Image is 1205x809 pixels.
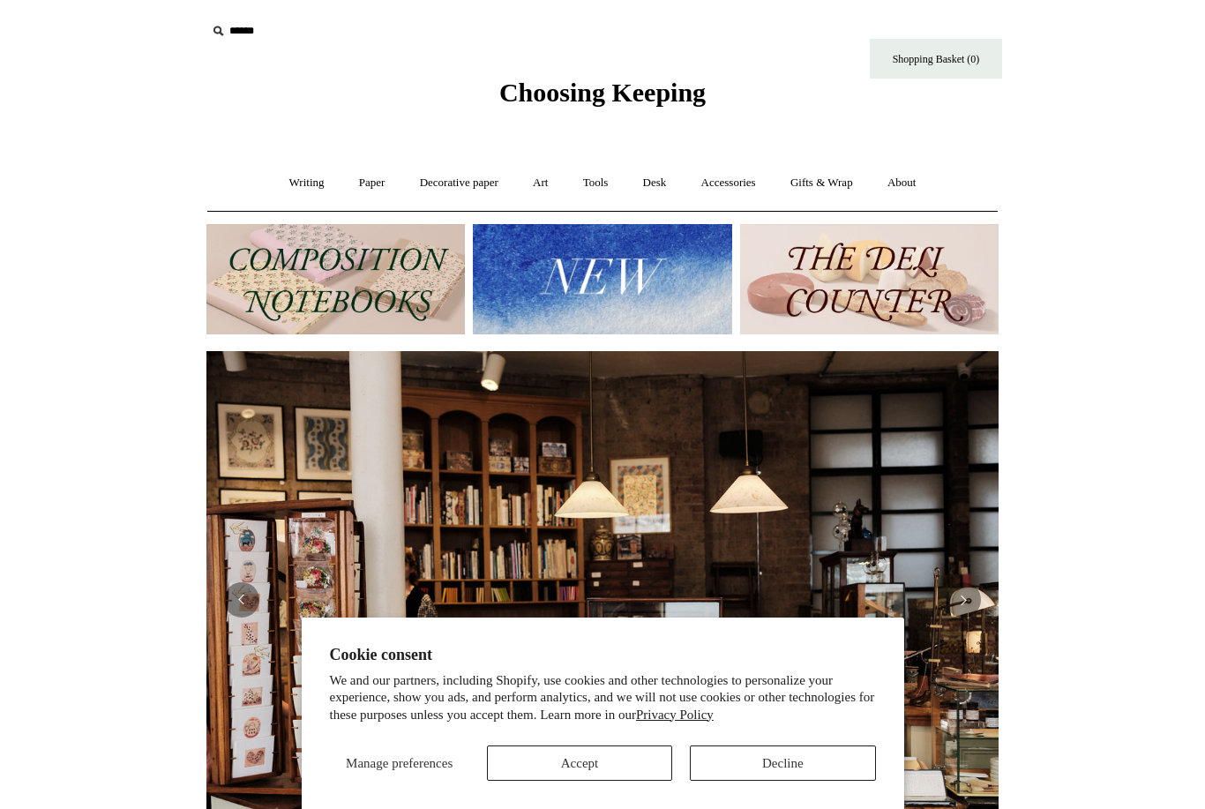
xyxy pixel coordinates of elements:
[690,745,875,781] button: Decline
[343,160,401,206] a: Paper
[946,582,981,618] button: Next
[499,92,706,104] a: Choosing Keeping
[517,160,564,206] a: Art
[567,160,625,206] a: Tools
[404,160,514,206] a: Decorative paper
[330,745,469,781] button: Manage preferences
[473,224,731,334] img: New.jpg__PID:f73bdf93-380a-4a35-bcfe-7823039498e1
[740,224,999,334] img: The Deli Counter
[224,582,259,618] button: Previous
[685,160,772,206] a: Accessories
[499,78,706,107] span: Choosing Keeping
[870,39,1002,79] a: Shopping Basket (0)
[487,745,672,781] button: Accept
[330,672,876,724] p: We and our partners, including Shopify, use cookies and other technologies to personalize your ex...
[627,160,683,206] a: Desk
[346,756,453,770] span: Manage preferences
[206,224,465,334] img: 202302 Composition ledgers.jpg__PID:69722ee6-fa44-49dd-a067-31375e5d54ec
[273,160,341,206] a: Writing
[330,646,876,664] h2: Cookie consent
[636,708,714,722] a: Privacy Policy
[775,160,869,206] a: Gifts & Wrap
[872,160,932,206] a: About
